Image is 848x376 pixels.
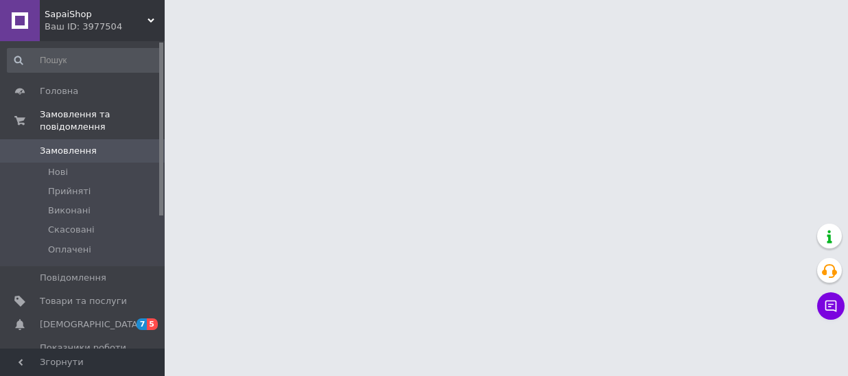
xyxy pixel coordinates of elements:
[40,318,141,331] span: [DEMOGRAPHIC_DATA]
[40,145,97,157] span: Замовлення
[45,21,165,33] div: Ваш ID: 3977504
[48,166,68,178] span: Нові
[817,292,845,320] button: Чат з покупцем
[137,318,148,330] span: 7
[147,318,158,330] span: 5
[40,272,106,284] span: Повідомлення
[48,204,91,217] span: Виконані
[48,244,91,256] span: Оплачені
[7,48,162,73] input: Пошук
[45,8,148,21] span: SapaiShop
[40,342,127,366] span: Показники роботи компанії
[40,295,127,307] span: Товари та послуги
[48,185,91,198] span: Прийняті
[40,108,165,133] span: Замовлення та повідомлення
[48,224,95,236] span: Скасовані
[40,85,78,97] span: Головна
